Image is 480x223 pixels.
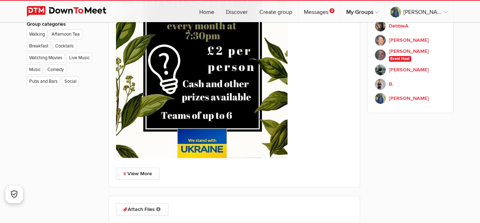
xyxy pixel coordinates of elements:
[385,1,453,22] a: [PERSON_NAME]
[220,1,253,22] a: Discover
[375,19,446,33] a: DebbieA
[116,168,159,180] a: View More
[375,91,446,106] a: [PERSON_NAME]
[194,1,220,22] a: Home
[375,63,446,77] a: [PERSON_NAME]
[389,36,429,44] b: [PERSON_NAME]
[329,8,334,13] span: 2
[389,66,429,74] b: [PERSON_NAME]
[389,56,411,62] span: Event Host
[375,20,386,32] img: DebbieA
[27,6,117,17] img: DownToMeet
[375,93,386,104] img: Debbie K
[375,64,386,76] img: Louise
[375,35,386,46] img: Lou Phillips
[389,47,429,55] b: [PERSON_NAME]
[375,47,446,63] a: [PERSON_NAME] Event Host
[389,95,429,102] b: [PERSON_NAME]
[341,1,384,22] a: My Groups
[254,1,298,22] a: Create group
[375,33,446,47] a: [PERSON_NAME]
[375,78,386,90] img: B.
[389,80,394,88] b: B.
[389,22,408,30] b: DebbieA
[116,203,169,216] a: Attach Files
[375,49,386,61] img: Adrian
[27,20,98,28] div: Group categories
[375,77,446,91] a: B.
[298,1,340,22] a: Messages2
